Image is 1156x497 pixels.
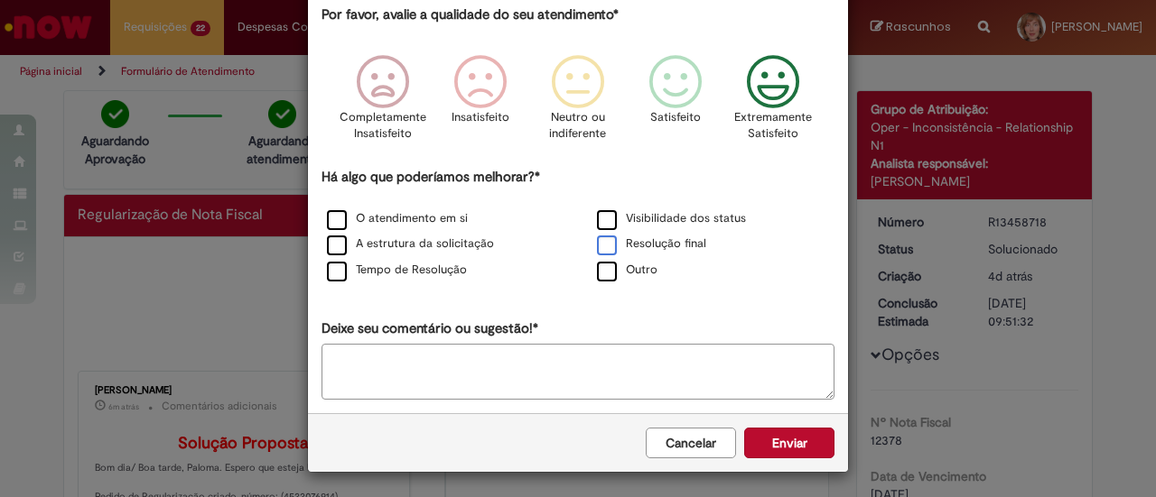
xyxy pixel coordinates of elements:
[597,262,657,279] label: Outro
[327,210,468,227] label: O atendimento em si
[434,41,527,165] div: Insatisfeito
[327,262,467,279] label: Tempo de Resolução
[452,109,509,126] p: Insatisfeito
[727,41,819,165] div: Extremamente Satisfeito
[327,235,494,253] label: A estrutura da solicitação
[545,109,611,143] p: Neutro ou indiferente
[532,41,624,165] div: Neutro ou indiferente
[340,109,426,143] p: Completamente Insatisfeito
[322,5,619,24] label: Por favor, avalie a qualidade do seu atendimento*
[597,235,706,253] label: Resolução final
[734,109,812,143] p: Extremamente Satisfeito
[597,210,746,227] label: Visibilidade dos status
[650,109,701,126] p: Satisfeito
[322,168,834,284] div: Há algo que poderíamos melhorar?*
[629,41,722,165] div: Satisfeito
[646,428,736,458] button: Cancelar
[322,319,538,338] label: Deixe seu comentário ou sugestão!*
[336,41,428,165] div: Completamente Insatisfeito
[744,428,834,458] button: Enviar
